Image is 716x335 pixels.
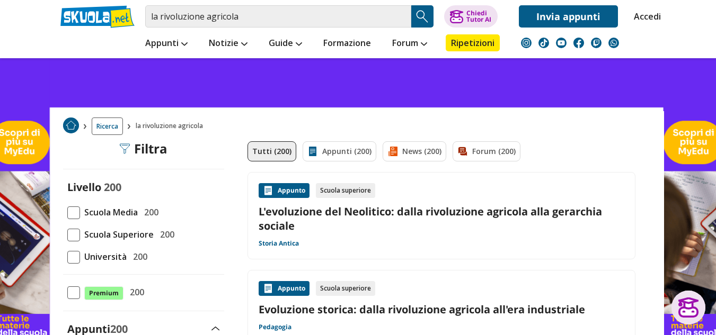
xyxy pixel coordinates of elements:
a: Home [63,117,79,135]
span: 200 [104,180,121,194]
a: Notizie [206,34,250,53]
img: Apri e chiudi sezione [211,327,220,331]
a: Forum (200) [453,141,520,161]
img: facebook [573,38,584,48]
div: Scuola superiore [316,183,375,198]
div: Appunto [259,281,310,296]
a: L'evoluzione del Neolitico: dalla rivoluzione agricola alla gerarchia sociale [259,204,624,233]
a: Ricerca [92,117,123,135]
a: Storia Antica [259,239,299,248]
a: Guide [266,34,305,53]
img: twitch [591,38,602,48]
a: Pedagogia [259,323,291,331]
img: News filtro contenuto [387,146,398,157]
label: Livello [67,180,101,194]
img: youtube [556,38,567,48]
span: Premium [84,286,123,300]
a: News (200) [383,141,446,161]
div: Filtra [119,141,167,156]
a: Tutti (200) [247,141,296,161]
a: Forum [390,34,430,53]
img: instagram [521,38,532,48]
div: Scuola superiore [316,281,375,296]
img: Appunti contenuto [263,283,273,294]
a: Appunti (200) [303,141,376,161]
a: Formazione [321,34,374,53]
span: 200 [140,205,158,219]
span: 200 [129,250,147,264]
img: WhatsApp [608,38,619,48]
div: Appunto [259,183,310,198]
span: Scuola Media [80,205,138,219]
img: Cerca appunti, riassunti o versioni [414,8,430,24]
a: Evoluzione storica: dalla rivoluzione agricola all'era industriale [259,302,624,316]
input: Cerca appunti, riassunti o versioni [145,5,411,28]
img: Appunti filtro contenuto [307,146,318,157]
img: Forum filtro contenuto [457,146,468,157]
a: Ripetizioni [446,34,500,51]
a: Invia appunti [519,5,618,28]
span: 200 [156,228,174,241]
span: 200 [126,285,144,299]
span: la rivoluzione agricola [136,117,207,135]
button: ChiediTutor AI [444,5,498,28]
img: Filtra filtri mobile [119,143,130,154]
img: Home [63,117,79,133]
img: tiktok [538,38,549,48]
span: Università [80,250,127,264]
img: Appunti contenuto [263,185,273,196]
span: Scuola Superiore [80,228,154,241]
div: Chiedi Tutor AI [466,10,491,23]
button: Search Button [411,5,434,28]
a: Accedi [634,5,656,28]
a: Appunti [143,34,190,53]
